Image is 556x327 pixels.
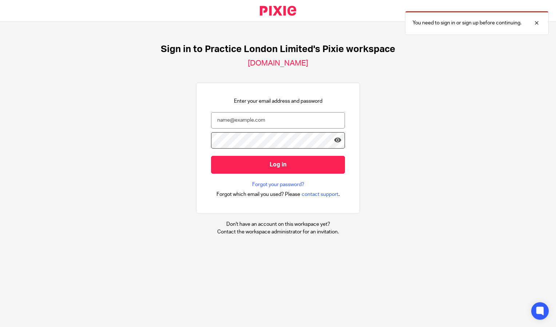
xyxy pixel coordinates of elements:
[248,59,308,68] h2: [DOMAIN_NAME]
[413,19,521,27] p: You need to sign in or sign up before continuing.
[161,44,395,55] h1: Sign in to Practice London Limited's Pixie workspace
[217,191,300,198] span: Forgot which email you used? Please
[252,181,304,188] a: Forgot your password?
[217,190,340,198] div: .
[211,112,345,129] input: name@example.com
[217,228,339,236] p: Contact the workspace administrator for an invitation.
[234,98,322,105] p: Enter your email address and password
[211,156,345,174] input: Log in
[217,221,339,228] p: Don't have an account on this workspace yet?
[302,191,338,198] span: contact support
